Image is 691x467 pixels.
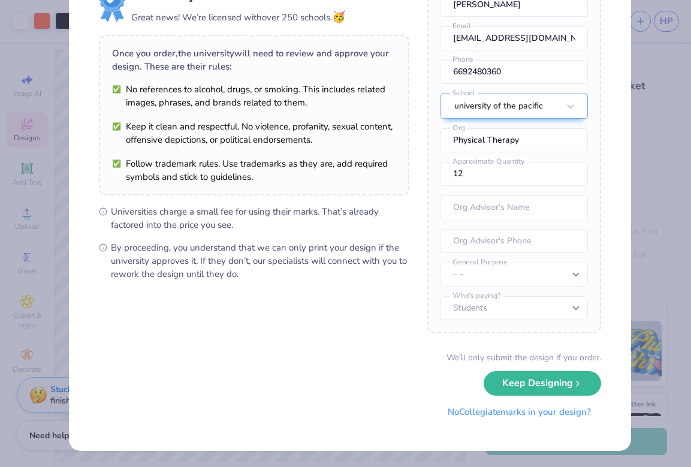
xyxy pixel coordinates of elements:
[112,120,396,146] li: Keep it clean and respectful. No violence, profanity, sexual content, offensive depictions, or po...
[440,229,588,253] input: Org Advisor's Phone
[440,195,588,219] input: Org Advisor's Name
[440,60,588,84] input: Phone
[112,83,396,109] li: No references to alcohol, drugs, or smoking. This includes related images, phrases, and brands re...
[440,128,588,152] input: Org
[332,10,345,24] span: 🥳
[440,162,588,186] input: Approximate Quantity
[437,400,601,424] button: NoCollegiatemarks in your design?
[131,9,345,25] div: Great news! We’re licensed with over 250 schools.
[112,47,396,73] div: Once you order, the university will need to review and approve your design. These are their rules:
[446,351,601,364] div: We’ll only submit the design if you order.
[111,241,409,281] span: By proceeding, you understand that we can only print your design if the university approves it. I...
[111,205,409,231] span: Universities charge a small fee for using their marks. That’s already factored into the price you...
[484,371,601,396] button: Keep Designing
[112,157,396,183] li: Follow trademark rules. Use trademarks as they are, add required symbols and stick to guidelines.
[440,26,588,50] input: Email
